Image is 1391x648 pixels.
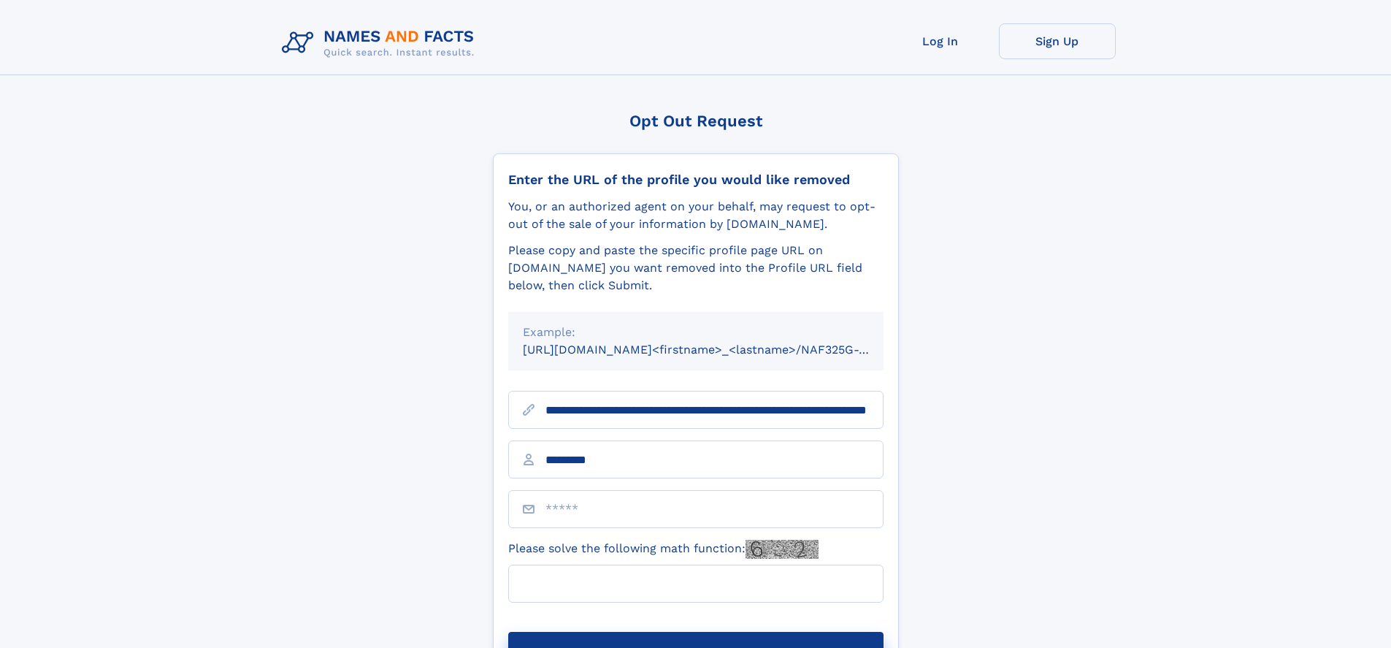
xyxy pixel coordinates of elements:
a: Sign Up [999,23,1116,59]
div: Example: [523,324,869,341]
div: Please copy and paste the specific profile page URL on [DOMAIN_NAME] you want removed into the Pr... [508,242,884,294]
div: Enter the URL of the profile you would like removed [508,172,884,188]
div: Opt Out Request [493,112,899,130]
img: Logo Names and Facts [276,23,486,63]
label: Please solve the following math function: [508,540,819,559]
div: You, or an authorized agent on your behalf, may request to opt-out of the sale of your informatio... [508,198,884,233]
a: Log In [882,23,999,59]
small: [URL][DOMAIN_NAME]<firstname>_<lastname>/NAF325G-xxxxxxxx [523,343,911,357]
